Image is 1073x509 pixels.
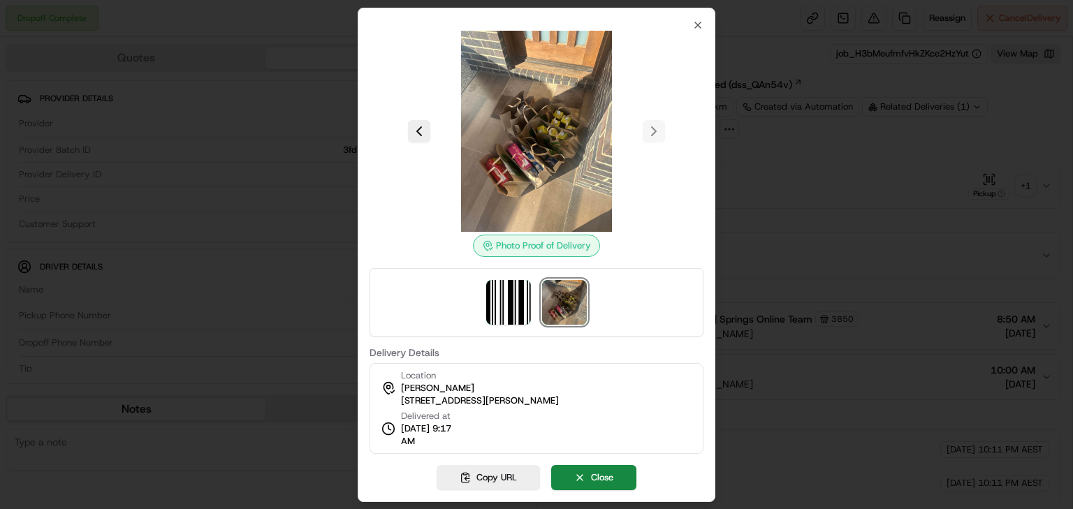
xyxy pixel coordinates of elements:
[401,422,465,448] span: [DATE] 9:17 AM
[401,394,559,407] span: [STREET_ADDRESS][PERSON_NAME]
[486,280,531,325] img: barcode_scan_on_pickup image
[473,235,600,257] div: Photo Proof of Delivery
[436,31,637,232] img: photo_proof_of_delivery image
[401,369,436,382] span: Location
[542,280,587,325] img: photo_proof_of_delivery image
[370,348,703,357] label: Delivery Details
[551,465,636,490] button: Close
[437,465,540,490] button: Copy URL
[401,382,474,394] span: [PERSON_NAME]
[401,410,465,422] span: Delivered at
